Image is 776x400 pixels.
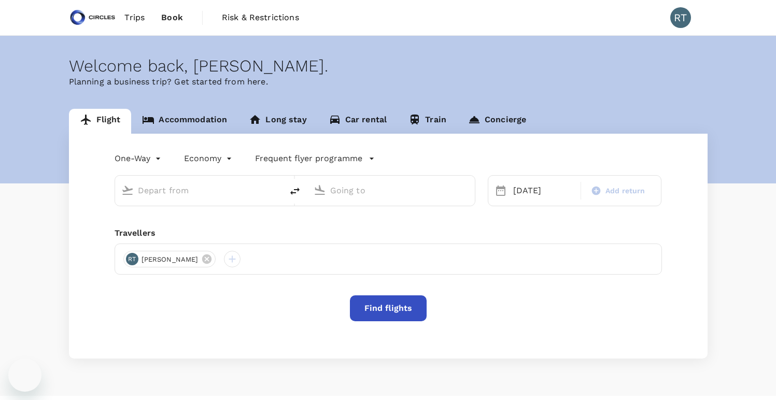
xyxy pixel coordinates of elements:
button: Open [275,189,277,191]
div: RT [670,7,691,28]
input: Going to [330,182,453,198]
button: Open [468,189,470,191]
div: Welcome back , [PERSON_NAME] . [69,56,708,76]
a: Car rental [318,109,398,134]
iframe: Button to launch messaging window [8,359,41,392]
p: Frequent flyer programme [255,152,362,165]
span: Risk & Restrictions [222,11,299,24]
img: Circles [69,6,117,29]
a: Train [398,109,457,134]
span: Trips [124,11,145,24]
button: delete [283,179,307,204]
div: Travellers [115,227,662,239]
input: Depart from [138,182,261,198]
a: Accommodation [131,109,238,134]
button: Frequent flyer programme [255,152,375,165]
div: RT [126,253,138,265]
a: Long stay [238,109,317,134]
span: Add return [605,185,645,196]
span: [PERSON_NAME] [135,254,205,265]
div: [DATE] [509,180,579,201]
p: Planning a business trip? Get started from here. [69,76,708,88]
span: Book [161,11,183,24]
a: Concierge [457,109,537,134]
div: RT[PERSON_NAME] [123,251,216,267]
div: One-Way [115,150,163,167]
div: Economy [184,150,234,167]
a: Flight [69,109,132,134]
button: Find flights [350,295,427,321]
